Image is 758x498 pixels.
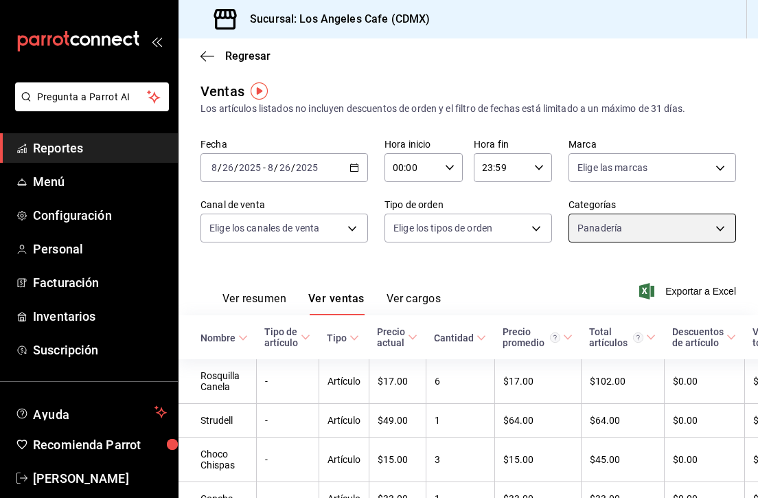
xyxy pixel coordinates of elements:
input: ---- [295,162,319,173]
span: Configuración [33,206,167,225]
span: Pregunta a Parrot AI [37,90,148,104]
div: Precio promedio [503,326,560,348]
div: Ventas [200,81,244,102]
span: Total artículos [589,326,656,348]
div: Los artículos listados no incluyen descuentos de orden y el filtro de fechas está limitado a un m... [200,102,736,116]
div: Precio actual [377,326,405,348]
td: $15.00 [494,438,581,482]
span: / [291,162,295,173]
label: Tipo de orden [384,200,552,210]
td: 3 [426,438,494,482]
span: Elige las marcas [577,161,647,174]
td: $17.00 [494,359,581,404]
td: $64.00 [581,404,664,438]
svg: El total artículos considera cambios de precios en los artículos así como costos adicionales por ... [633,332,643,343]
span: Tipo de artículo [264,326,310,348]
td: Artículo [319,404,369,438]
img: Tooltip marker [251,82,268,100]
span: Suscripción [33,341,167,359]
span: Reportes [33,139,167,157]
div: Nombre [200,332,236,343]
label: Categorías [568,200,736,210]
td: $49.00 [369,404,426,438]
span: Inventarios [33,307,167,326]
label: Hora fin [474,139,552,149]
span: Nombre [200,332,248,343]
span: Tipo [327,332,359,343]
td: $0.00 [664,438,744,482]
input: -- [222,162,234,173]
label: Marca [568,139,736,149]
span: Descuentos de artículo [672,326,736,348]
button: Regresar [200,49,271,63]
span: Elige los canales de venta [209,221,319,235]
td: 1 [426,404,494,438]
td: $17.00 [369,359,426,404]
div: Tipo de artículo [264,326,298,348]
td: - [256,404,319,438]
button: Ver ventas [308,292,365,315]
div: navigation tabs [222,292,441,315]
span: Ayuda [33,404,149,420]
a: Pregunta a Parrot AI [10,100,169,114]
span: Facturación [33,273,167,292]
td: Strudell [179,404,256,438]
label: Canal de venta [200,200,368,210]
h3: Sucursal: Los Angeles Cafe (CDMX) [239,11,430,27]
span: - [263,162,266,173]
div: Total artículos [589,326,643,348]
button: Exportar a Excel [642,283,736,299]
button: Ver cargos [387,292,441,315]
span: / [234,162,238,173]
div: Tipo [327,332,347,343]
td: $102.00 [581,359,664,404]
input: -- [211,162,218,173]
span: Recomienda Parrot [33,435,167,454]
div: Descuentos de artículo [672,326,724,348]
span: Menú [33,172,167,191]
button: open_drawer_menu [151,36,162,47]
span: / [274,162,278,173]
label: Hora inicio [384,139,463,149]
span: Personal [33,240,167,258]
td: 6 [426,359,494,404]
td: $64.00 [494,404,581,438]
span: [PERSON_NAME] [33,469,167,488]
td: - [256,359,319,404]
td: Rosquilla Canela [179,359,256,404]
label: Fecha [200,139,368,149]
td: $45.00 [581,438,664,482]
td: $15.00 [369,438,426,482]
td: Artículo [319,438,369,482]
td: Artículo [319,359,369,404]
td: $0.00 [664,359,744,404]
span: Regresar [225,49,271,63]
input: -- [279,162,291,173]
span: Elige los tipos de orden [393,221,492,235]
td: Choco Chispas [179,438,256,482]
input: -- [267,162,274,173]
span: Panadería [577,221,622,235]
button: Ver resumen [222,292,286,315]
button: Pregunta a Parrot AI [15,82,169,111]
div: Cantidad [434,332,474,343]
span: Cantidad [434,332,486,343]
input: ---- [238,162,262,173]
span: / [218,162,222,173]
span: Precio promedio [503,326,573,348]
td: - [256,438,319,482]
svg: Precio promedio = Total artículos / cantidad [550,332,560,343]
span: Precio actual [377,326,417,348]
td: $0.00 [664,404,744,438]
